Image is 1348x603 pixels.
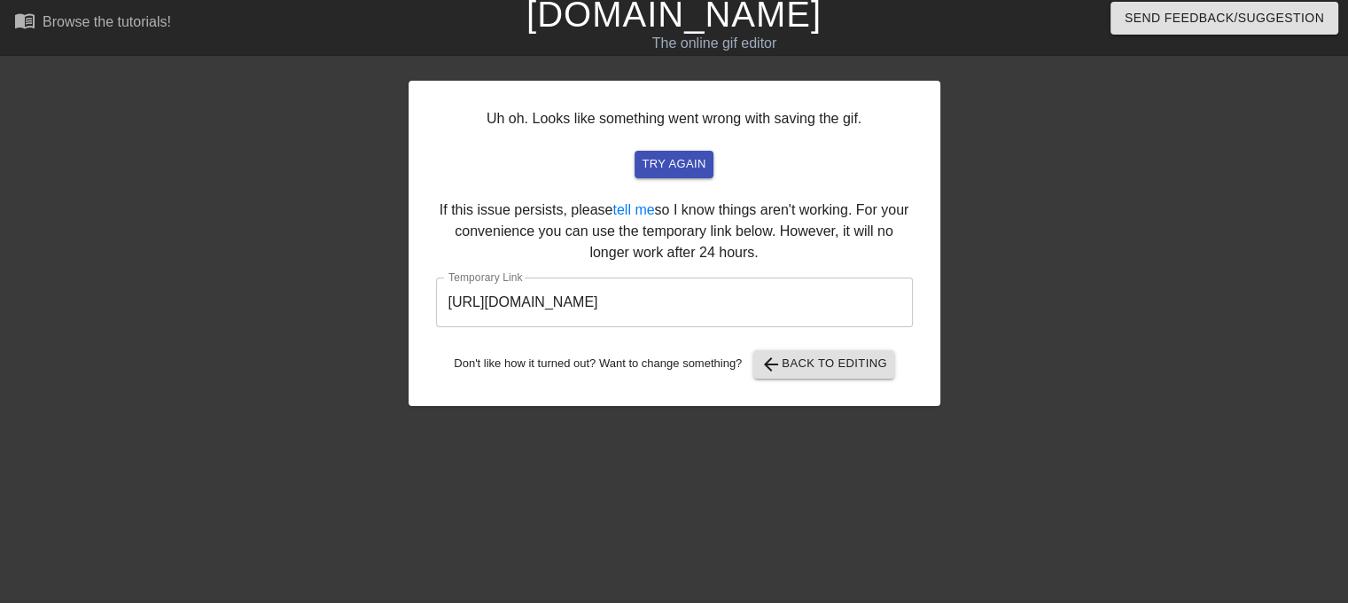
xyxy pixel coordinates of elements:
[436,350,913,379] div: Don't like how it turned out? Want to change something?
[1125,7,1324,29] span: Send Feedback/Suggestion
[409,81,940,406] div: Uh oh. Looks like something went wrong with saving the gif. If this issue persists, please so I k...
[458,33,970,54] div: The online gif editor
[753,350,894,379] button: Back to Editing
[14,10,171,37] a: Browse the tutorials!
[760,354,782,375] span: arrow_back
[43,14,171,29] div: Browse the tutorials!
[642,154,705,175] span: try again
[436,278,913,327] input: bare
[14,10,35,31] span: menu_book
[635,151,713,178] button: try again
[760,354,887,375] span: Back to Editing
[612,202,654,217] a: tell me
[1110,2,1338,35] button: Send Feedback/Suggestion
